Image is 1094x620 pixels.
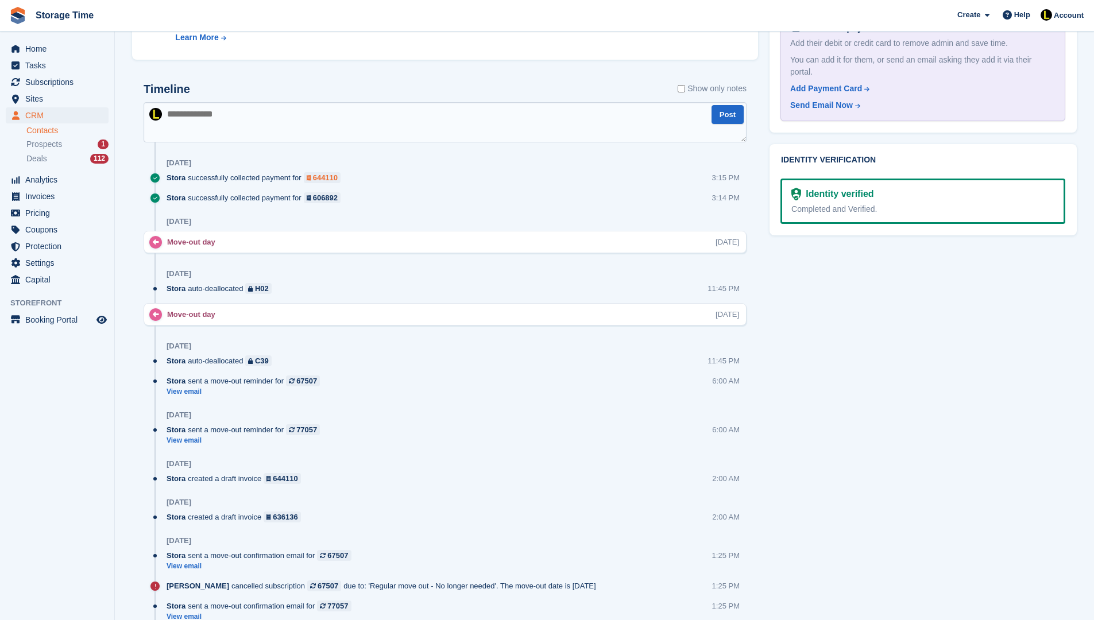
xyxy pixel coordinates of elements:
span: Stora [167,511,185,522]
a: View email [167,561,357,571]
div: 644110 [273,473,297,484]
div: You can add it for them, or send an email asking they add it via their portal. [790,54,1056,78]
span: Stora [167,192,185,203]
span: Help [1014,9,1030,21]
div: 1:25 PM [712,550,740,561]
a: Storage Time [31,6,98,25]
div: 6:00 AM [712,375,740,386]
div: [DATE] [167,498,191,507]
div: 1:25 PM [712,580,740,591]
span: Home [25,41,94,57]
div: Add their debit or credit card to remove admin and save time. [790,37,1056,49]
span: Storefront [10,297,114,309]
div: 67507 [327,550,348,561]
div: 77057 [327,600,348,611]
span: Analytics [25,172,94,188]
div: 1:25 PM [712,600,740,611]
a: menu [6,57,109,73]
span: Sites [25,91,94,107]
div: Move-out day [167,237,221,247]
span: Deals [26,153,47,164]
a: Deals 112 [26,153,109,165]
span: Invoices [25,188,94,204]
a: menu [6,272,109,288]
div: 11:45 PM [708,283,740,294]
a: menu [6,222,109,238]
div: 112 [90,154,109,164]
div: [DATE] [167,158,191,168]
div: 2:00 AM [712,473,740,484]
div: 1 [98,139,109,149]
a: menu [6,172,109,188]
div: [DATE] [167,217,191,226]
a: menu [6,41,109,57]
div: auto-deallocated [167,283,277,294]
a: 644110 [264,473,301,484]
span: Coupons [25,222,94,238]
a: View email [167,436,326,445]
div: created a draft invoice [167,511,307,522]
div: 11:45 PM [708,355,740,366]
span: Protection [25,238,94,254]
div: 3:15 PM [712,172,740,183]
div: auto-deallocated [167,355,277,366]
a: menu [6,107,109,123]
a: menu [6,255,109,271]
div: [DATE] [167,536,191,545]
div: 67507 [296,375,317,386]
span: Stora [167,355,185,366]
span: Booking Portal [25,312,94,328]
div: [DATE] [167,410,191,420]
span: Pricing [25,205,94,221]
div: [DATE] [167,459,191,468]
div: Learn More [175,32,218,44]
img: Identity Verification Ready [791,188,801,200]
a: menu [6,74,109,90]
a: 67507 [317,550,351,561]
div: created a draft invoice [167,473,307,484]
div: cancelled subscription due to: 'Regular move out - No longer needed'. The move-out date is [DATE] [167,580,602,591]
div: Add Payment Card [790,83,862,95]
span: CRM [25,107,94,123]
div: C39 [255,355,269,366]
span: [PERSON_NAME] [167,580,229,591]
span: Stora [167,550,185,561]
a: 636136 [264,511,301,522]
a: 606892 [304,192,341,203]
button: Post [712,105,744,124]
a: menu [6,188,109,204]
div: Send Email Now [790,99,853,111]
div: 636136 [273,511,297,522]
a: Prospects 1 [26,138,109,150]
div: Identity verified [801,187,873,201]
a: 644110 [304,172,341,183]
div: 67507 [318,580,338,591]
span: Create [957,9,980,21]
a: 77057 [317,600,351,611]
a: 67507 [307,580,341,591]
span: Stora [167,172,185,183]
span: Stora [167,600,185,611]
div: Move-out day [167,309,221,320]
div: 3:14 PM [712,192,740,203]
span: Stora [167,473,185,484]
a: 77057 [286,424,320,435]
a: menu [6,312,109,328]
a: View email [167,387,326,397]
span: Stora [167,424,185,435]
span: Prospects [26,139,62,150]
div: [DATE] [167,269,191,278]
div: sent a move-out reminder for [167,375,326,386]
a: H02 [245,283,271,294]
img: Laaibah Sarwar [149,108,162,121]
span: Stora [167,283,185,294]
div: 644110 [313,172,338,183]
div: H02 [255,283,269,294]
h2: Timeline [144,83,190,96]
div: 77057 [296,424,317,435]
a: 67507 [286,375,320,386]
a: menu [6,205,109,221]
span: Account [1054,10,1084,21]
span: Subscriptions [25,74,94,90]
div: successfully collected payment for [167,172,346,183]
